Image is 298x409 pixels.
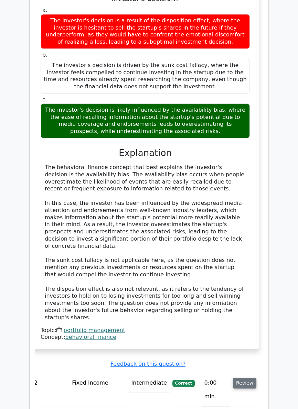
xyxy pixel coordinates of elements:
[172,380,195,387] span: Correct
[202,373,231,407] td: 0:00 min.
[31,373,69,407] td: 2
[42,96,47,103] span: c.
[233,378,256,388] button: Review
[45,148,246,158] h3: Explanation
[41,327,250,334] div: Topic:
[69,373,128,407] td: Fixed Income
[41,334,250,341] div: Concept:
[65,334,116,340] a: behavioral finance
[45,164,246,321] div: The behavioral finance concept that best explains the investor's decision is the availability bia...
[110,361,185,367] a: Feedback on this question?
[42,7,47,13] span: a.
[64,327,125,333] a: portfolio management
[41,59,250,93] div: The investor's decision is driven by the sunk cost fallacy, where the investor feels compelled to...
[42,52,47,58] span: b.
[128,373,169,393] td: Intermediate
[41,14,250,49] div: The investor's decision is a result of the disposition effect, where the investor is hesitant to ...
[41,103,250,138] div: The investor's decision is likely influenced by the availability bias, where the ease of recallin...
